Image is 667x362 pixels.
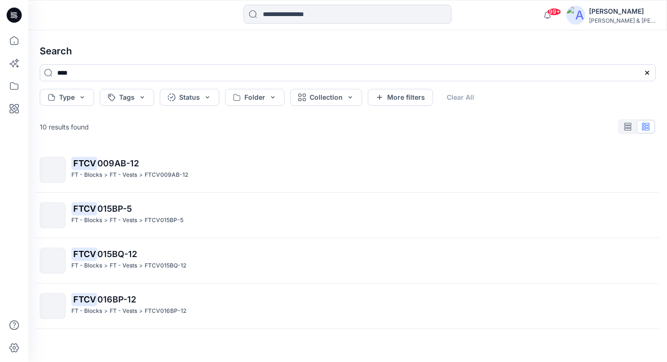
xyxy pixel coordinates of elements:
p: FT - Blocks [71,261,102,271]
span: 015BP-5 [97,204,132,214]
a: FTCV015BP-5FT - Blocks>FT - Vests>FTCV015BP-5 [34,197,661,234]
a: FTCV009AB-12FT - Blocks>FT - Vests>FTCV009AB-12 [34,151,661,189]
p: FT - Blocks [71,215,102,225]
p: 10 results found [40,122,89,132]
mark: FTCV [71,156,97,170]
div: [PERSON_NAME] & [PERSON_NAME] [589,17,655,24]
button: More filters [368,89,433,106]
p: > [139,170,143,180]
mark: FTCV [71,293,97,306]
p: > [139,261,143,271]
p: FTCV009AB-12 [145,170,188,180]
p: > [104,170,108,180]
mark: FTCV [71,247,97,260]
h4: Search [32,38,663,64]
a: FTCV016BP-12FT - Blocks>FT - Vests>FTCV016BP-12 [34,287,661,325]
span: 009AB-12 [97,158,139,168]
p: FT - Blocks [71,170,102,180]
span: 015BQ-12 [97,249,137,259]
a: FTCV015BQ-12FT - Blocks>FT - Vests>FTCV015BQ-12 [34,242,661,279]
p: FT - Blocks [71,306,102,316]
p: > [104,215,108,225]
button: Type [40,89,94,106]
p: FT - Vests [110,261,137,271]
button: Collection [290,89,362,106]
p: FTCV015BQ-12 [145,261,186,271]
button: Tags [100,89,154,106]
mark: FTCV [71,202,97,215]
div: [PERSON_NAME] [589,6,655,17]
p: FT - Vests [110,170,137,180]
p: > [104,261,108,271]
p: FTCV015BP-5 [145,215,183,225]
button: Folder [225,89,285,106]
p: FTCV016BP-12 [145,306,186,316]
p: > [139,215,143,225]
img: avatar [566,6,585,25]
p: FT - Vests [110,215,137,225]
button: Status [160,89,219,106]
span: 99+ [547,8,561,16]
span: 016BP-12 [97,294,136,304]
p: FT - Vests [110,306,137,316]
p: > [139,306,143,316]
p: > [104,306,108,316]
